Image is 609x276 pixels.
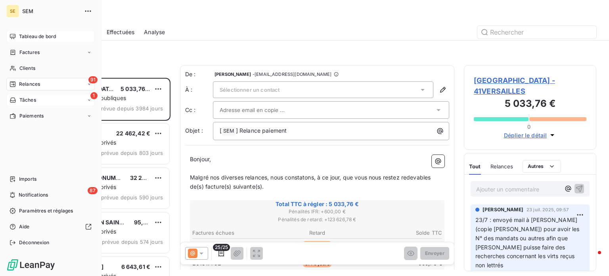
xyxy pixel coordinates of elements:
th: Retard [276,229,358,237]
button: Envoyer [420,247,449,260]
span: Imports [19,176,36,183]
span: Pénalités de retard : + 123 626,78 € [191,216,443,223]
span: 32 252,77 € [130,174,163,181]
span: Analyse [144,28,165,36]
label: Cc : [185,106,213,114]
span: prévue depuis 574 jours [102,239,163,245]
label: À : [185,86,213,94]
div: grid [38,78,170,276]
input: Rechercher [477,26,596,39]
button: Déplier le détail [502,131,559,140]
span: Effectuées [107,28,135,36]
span: 6 643,61 € [121,263,151,270]
span: CABINET MILLON SAINT LAMBERT [56,219,151,226]
div: SE [6,5,19,17]
span: Notifications [19,191,48,199]
img: Logo LeanPay [6,259,56,271]
span: [PERSON_NAME] [214,72,251,77]
span: 87 [88,187,98,194]
span: [PERSON_NAME] [483,206,523,213]
span: Sélectionner un contact [220,87,280,93]
span: 23/7 : envoyé mail à [PERSON_NAME] (copie [PERSON_NAME]) pour avoir les N° des mandats ou autres ... [475,216,581,268]
span: Malgré nos diverses relances, nous constatons, à ce jour, que vous nous restez redevables de(s) f... [190,174,433,190]
span: Tâches [19,97,36,104]
td: 562,56 € [360,240,442,249]
span: [GEOGRAPHIC_DATA] - 41VERSAILLES [474,75,586,97]
span: 91 [88,76,98,83]
span: 1 [90,92,98,99]
span: Paiements [19,112,44,120]
span: Aide [19,223,30,230]
th: Factures échues [192,229,275,237]
h3: 5 033,76 € [474,97,586,112]
span: prévue depuis 590 jours [101,194,163,201]
span: 22 462,42 € [116,130,150,137]
span: 25/25 [213,244,230,251]
span: Tout [469,163,481,170]
span: Total TTC à régler : 5 033,76 € [191,200,443,208]
span: Factures [19,49,40,56]
input: Adresse email en copie ... [220,104,305,116]
span: Paramètres et réglages [19,207,73,214]
span: prévue depuis 803 jours [101,150,163,156]
span: CENTRE DES MONUMENTS NATIONAUX [56,174,167,181]
span: RG-23014 [192,240,219,248]
span: Déconnexion [19,239,50,246]
span: 0 [527,124,530,130]
span: ] Relance paiement [236,127,287,134]
span: Pénalités IFR : + 600,00 € [191,208,443,215]
span: prévue depuis 3984 jours [98,105,163,112]
span: Clients [19,65,35,72]
span: 95,90 € [134,219,156,226]
span: Bonjour, [190,156,211,162]
span: Objet : [185,127,203,134]
button: Autres [523,160,561,173]
th: Solde TTC [360,229,442,237]
span: De : [185,70,213,78]
a: Aide [6,220,95,233]
span: SEM [222,127,235,136]
span: - [EMAIL_ADDRESS][DOMAIN_NAME] [253,72,331,77]
span: Relances [19,81,40,88]
span: 23 juil. 2025, 09:57 [527,207,569,212]
span: 4004 jours [302,241,333,248]
span: [ [220,127,222,134]
iframe: Intercom live chat [582,249,601,268]
span: Tableau de bord [19,33,56,40]
span: Relances [490,163,513,170]
span: Déplier le détail [504,131,547,139]
span: SEM [22,8,79,14]
span: 5 033,76 € [121,85,151,92]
